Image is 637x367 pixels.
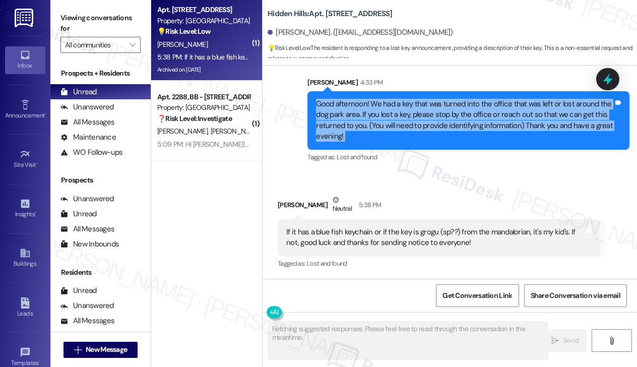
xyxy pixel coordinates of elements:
div: 5:38 PM: If it has a blue fish keychain or if the key is grogu (sp??) from the mandalorian, it's ... [157,52,618,62]
div: All Messages [60,316,114,326]
button: New Message [63,342,138,358]
div: Tagged as: [278,256,600,271]
span: • [36,160,38,167]
input: All communities [65,37,124,53]
i:  [551,337,559,345]
div: 4:33 PM [358,77,383,88]
div: All Messages [60,117,114,128]
span: Share Conversation via email [531,290,620,301]
a: Site Visit • [5,146,45,173]
span: Send [563,335,579,346]
div: Apt. [STREET_ADDRESS] [157,5,250,15]
strong: 💡 Risk Level: Low [157,27,211,36]
i:  [130,41,135,49]
div: Prospects + Residents [50,68,151,79]
span: • [35,209,36,216]
label: Viewing conversations for [60,10,141,37]
b: Hidden Hills: Apt. [STREET_ADDRESS] [268,9,393,19]
div: Unread [60,87,97,97]
div: Maintenance [60,132,116,143]
strong: ❓ Risk Level: Investigate [157,114,232,123]
span: Get Conversation Link [442,290,512,301]
span: [PERSON_NAME] [157,40,208,49]
div: If it has a blue fish keychain or if the key is grogu (sp??) from the mandalorian, it's my kid's.... [286,227,584,249]
div: Unanswered [60,300,114,311]
span: Lost and found [307,259,347,268]
div: Apt. 2288, BB - [STREET_ADDRESS] [157,92,250,102]
button: Share Conversation via email [524,284,627,307]
button: Get Conversation Link [436,284,519,307]
span: [PERSON_NAME] [157,127,211,136]
img: ResiDesk Logo [15,9,35,27]
div: WO Follow-ups [60,147,122,158]
a: Insights • [5,195,45,222]
span: Lost and found [337,153,377,161]
div: Property: [GEOGRAPHIC_DATA] [157,16,250,26]
div: All Messages [60,224,114,234]
a: Buildings [5,244,45,272]
div: Unanswered [60,194,114,204]
span: • [39,358,40,365]
i:  [608,337,615,345]
div: [PERSON_NAME] [307,77,629,91]
div: Good afternoon! We had a key that was turned into the office that was left or lost around the dog... [316,99,613,142]
div: Archived on [DATE] [156,64,251,76]
div: Prospects [50,175,151,186]
div: [PERSON_NAME]. ([EMAIL_ADDRESS][DOMAIN_NAME]) [268,27,453,38]
span: • [45,110,46,117]
i:  [74,346,82,354]
div: Unread [60,209,97,219]
a: Inbox [5,46,45,74]
div: Unread [60,285,97,296]
div: Neutral [331,195,354,216]
strong: 💡 Risk Level: Low [268,44,310,52]
div: Property: [GEOGRAPHIC_DATA] [157,102,250,113]
div: Unknown [60,331,103,341]
div: Unanswered [60,102,114,112]
button: Send [543,329,587,352]
a: Leads [5,294,45,322]
div: [PERSON_NAME] [278,195,600,219]
div: 5:38 PM [356,200,381,210]
span: : The resident is responding to a lost key announcement, providing a description of their key. Th... [268,43,637,65]
div: Tagged as: [307,150,629,164]
span: [PERSON_NAME] [211,127,261,136]
div: New Inbounds [60,239,119,250]
span: New Message [86,344,127,355]
div: Residents [50,267,151,278]
textarea: Fetching suggested responses. Please feel free to read through the conversation in the meantime. [268,322,548,359]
